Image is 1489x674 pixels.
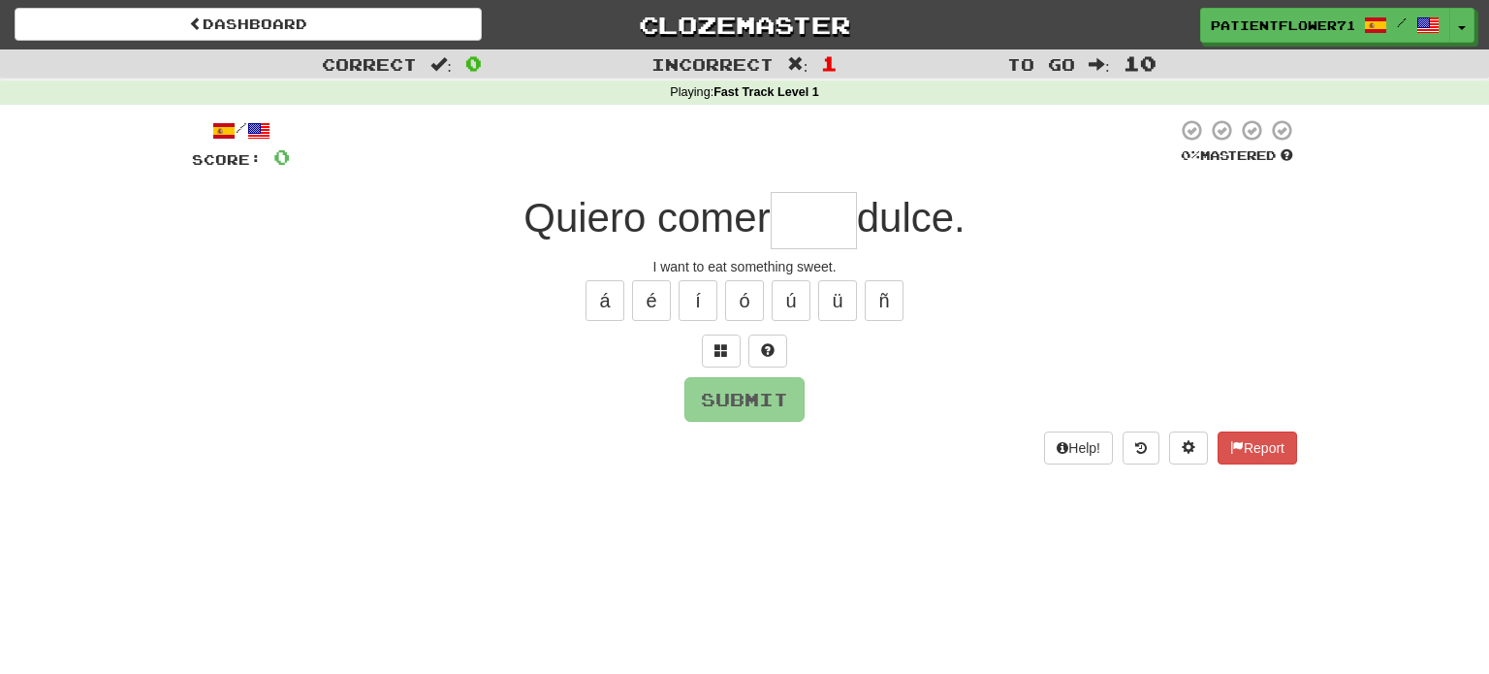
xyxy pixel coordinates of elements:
strong: Fast Track Level 1 [713,85,819,99]
button: Submit [684,377,805,422]
button: ó [725,280,764,321]
span: Incorrect [651,54,774,74]
button: Report [1218,432,1297,465]
span: 1 [821,51,838,75]
button: ú [772,280,810,321]
span: dulce. [857,195,966,241]
button: Switch sentence to multiple choice alt+p [702,335,741,368]
button: ñ [865,280,903,321]
div: Mastered [1177,147,1297,165]
span: 0 % [1181,147,1200,163]
button: é [632,280,671,321]
button: Help! [1044,432,1113,465]
button: Round history (alt+y) [1123,432,1159,465]
a: Clozemaster [511,8,978,42]
button: í [679,280,717,321]
span: Score: [192,151,262,168]
button: ü [818,280,857,321]
span: : [430,56,452,73]
div: / [192,118,290,143]
a: Dashboard [15,8,482,41]
span: 0 [273,144,290,169]
div: I want to eat something sweet. [192,257,1297,276]
a: PatientFlower7114 / [1200,8,1450,43]
span: Correct [322,54,417,74]
span: PatientFlower7114 [1211,16,1354,34]
span: : [1089,56,1110,73]
span: : [787,56,808,73]
span: Quiero comer [523,195,770,241]
span: / [1397,16,1407,29]
span: 10 [1124,51,1156,75]
button: á [586,280,624,321]
span: To go [1007,54,1075,74]
button: Single letter hint - you only get 1 per sentence and score half the points! alt+h [748,335,787,368]
span: 0 [465,51,482,75]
